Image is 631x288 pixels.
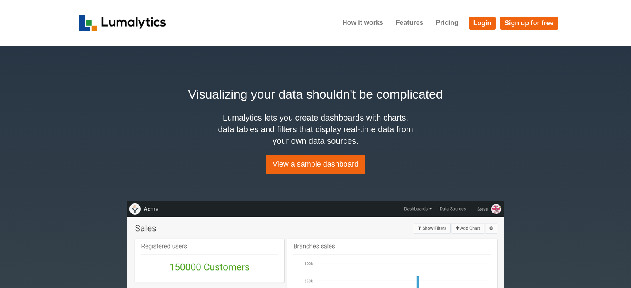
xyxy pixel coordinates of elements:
a: Sign up for free [500,17,558,30]
h2: Visualizing your data shouldn't be complicated [79,85,552,104]
a: Pricing [429,12,464,33]
a: Login [469,17,496,30]
a: View a sample dashboard [266,155,365,174]
img: logo_v2-f34f87db3d4d9f5311d6c47995059ad6168825a3e1eb260e01c8041e89355404.png [79,15,166,31]
a: Features [390,12,430,33]
a: How it works [336,12,390,33]
h4: Lumalytics lets you create dashboards with charts, data tables and filters that display real-time... [216,112,415,147]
